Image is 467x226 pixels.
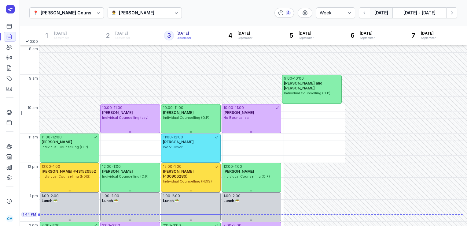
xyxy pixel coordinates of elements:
span: [PERSON_NAME] [102,169,133,174]
div: - [233,105,235,110]
span: [PERSON_NAME] (430906289) [163,169,194,179]
div: - [112,164,113,169]
span: [DATE] [115,31,130,36]
div: - [233,164,235,169]
div: - [51,164,53,169]
span: +10:00 [26,39,39,45]
span: 9 am [29,76,38,81]
div: 12:00 [223,164,233,169]
div: 12:00 [52,135,62,140]
div: - [112,105,114,110]
div: - [170,194,172,198]
span: [PERSON_NAME] [163,110,194,115]
div: 11:00 [175,105,183,110]
span: 8 am [29,47,38,51]
div: - [172,164,174,169]
div: 12:00 [102,164,112,169]
span: Individual Counselling (NDIS) [42,174,90,179]
span: 10 am [28,105,38,110]
span: [DATE] [299,31,314,36]
div: 1:00 [102,194,109,198]
div: 1:00 [42,194,49,198]
div: 3 [164,31,174,40]
span: [PERSON_NAME] [223,169,254,174]
span: Lunch 🥗 [163,198,179,203]
span: Individual Counselling (O.P) [223,174,270,179]
div: - [50,135,52,140]
span: Lunch 🥗 [42,198,58,203]
span: [DATE] [237,31,252,36]
div: 4 [225,31,235,40]
div: 2 [103,31,113,40]
span: [DATE] [54,31,69,36]
span: [PERSON_NAME] and [PERSON_NAME] [284,81,322,90]
div: 11:00 [235,105,244,110]
span: 12 pm [28,164,38,169]
div: - [231,194,233,198]
span: CM [7,215,13,222]
div: September [115,36,130,40]
div: [PERSON_NAME] Counselling [41,9,103,17]
div: 10:00 [163,105,173,110]
div: 1:00 [223,194,231,198]
div: 2:00 [233,194,241,198]
div: - [173,105,175,110]
span: Individual Counselling (O.P) [284,91,330,95]
div: September [176,36,191,40]
span: Individual Counselling (NDIS) [163,179,212,183]
div: 📍 [33,9,38,17]
div: 12:00 [174,135,183,140]
span: Individual Counselling (day) [102,115,149,120]
div: 11:00 [163,135,172,140]
span: Individual Counselling (O.P) [102,174,149,179]
div: [PERSON_NAME] [119,9,154,17]
span: No Boundaries [223,115,249,120]
div: 6 [347,31,357,40]
div: 10:00 [102,105,112,110]
span: 1 pm [30,194,38,198]
span: Work Cover [163,145,182,149]
div: 1:00 [113,164,121,169]
div: 12:00 [163,164,172,169]
div: September [237,36,252,40]
span: [PERSON_NAME] #431529552 [42,169,96,174]
span: [PERSON_NAME] [42,140,72,144]
div: - [172,135,174,140]
div: - [109,194,111,198]
div: 7 [409,31,418,40]
span: [DATE] [360,31,375,36]
button: [DATE] [370,7,392,18]
div: 2:00 [111,194,119,198]
span: Lunch 🥗 [223,198,240,203]
div: 10:00 [223,105,233,110]
div: 1:00 [53,164,60,169]
div: 2:00 [172,194,180,198]
span: Individual Counselling (O.P) [42,145,88,149]
div: 2:00 [51,194,59,198]
div: 11:00 [114,105,123,110]
div: - [49,194,51,198]
div: 👨‍⚕️ [111,9,116,17]
button: [DATE] - [DATE] [392,7,446,18]
div: 10:00 [294,76,304,81]
span: [PERSON_NAME] [102,110,133,115]
div: 5 [286,31,296,40]
div: 9:00 [284,76,292,81]
span: [DATE] [176,31,191,36]
div: September [54,36,69,40]
span: [PERSON_NAME] [163,140,194,144]
span: 11 am [28,135,38,140]
div: 1 [42,31,52,40]
div: 1:00 [174,164,182,169]
div: 1:00 [163,194,170,198]
span: [DATE] [421,31,436,36]
span: [PERSON_NAME] [223,110,254,115]
div: 4 [286,10,291,15]
div: 11:00 [42,135,50,140]
span: Lunch 🥗 [102,198,118,203]
span: Individual Counselling (O.P) [163,115,209,120]
div: 12:00 [42,164,51,169]
div: September [299,36,314,40]
div: 1:00 [235,164,242,169]
div: - [292,76,294,81]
